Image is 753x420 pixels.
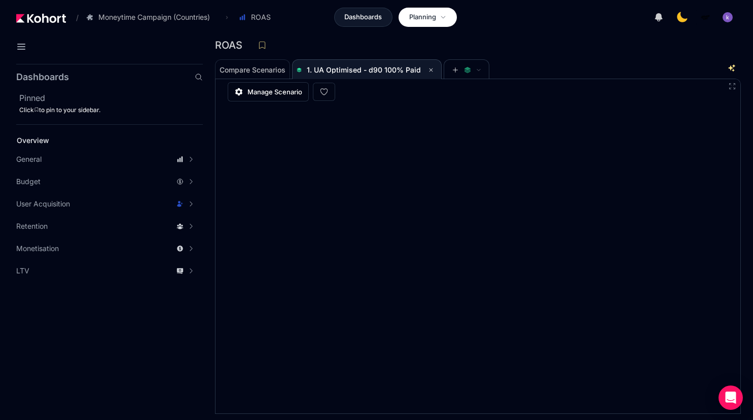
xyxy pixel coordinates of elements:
span: Monetisation [16,243,59,254]
a: Overview [13,133,186,148]
span: 1. UA Optimised - d90 100% Paid [307,65,421,74]
h2: Dashboards [16,73,69,82]
a: Manage Scenario [228,82,309,101]
span: Moneytime Campaign (Countries) [98,12,210,22]
span: Planning [409,12,436,22]
span: Retention [16,221,48,231]
span: / [68,12,79,23]
button: Moneytime Campaign (Countries) [81,9,221,26]
span: Compare Scenarios [220,66,285,74]
span: Dashboards [344,12,382,22]
span: User Acquisition [16,199,70,209]
img: Kohort logo [16,14,66,23]
span: Budget [16,177,41,187]
span: General [16,154,42,164]
span: › [224,13,230,21]
button: Fullscreen [728,82,736,90]
h3: ROAS [215,40,248,50]
a: Planning [399,8,457,27]
a: Dashboards [334,8,392,27]
h2: Pinned [19,92,203,104]
div: Click to pin to your sidebar. [19,106,203,114]
img: logo_MoneyTimeLogo_1_20250619094856634230.png [700,12,710,22]
span: ROAS [251,12,271,22]
span: LTV [16,266,29,276]
div: Open Intercom Messenger [719,386,743,410]
button: ROAS [233,9,281,26]
span: Overview [17,136,49,145]
span: Manage Scenario [247,87,302,97]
